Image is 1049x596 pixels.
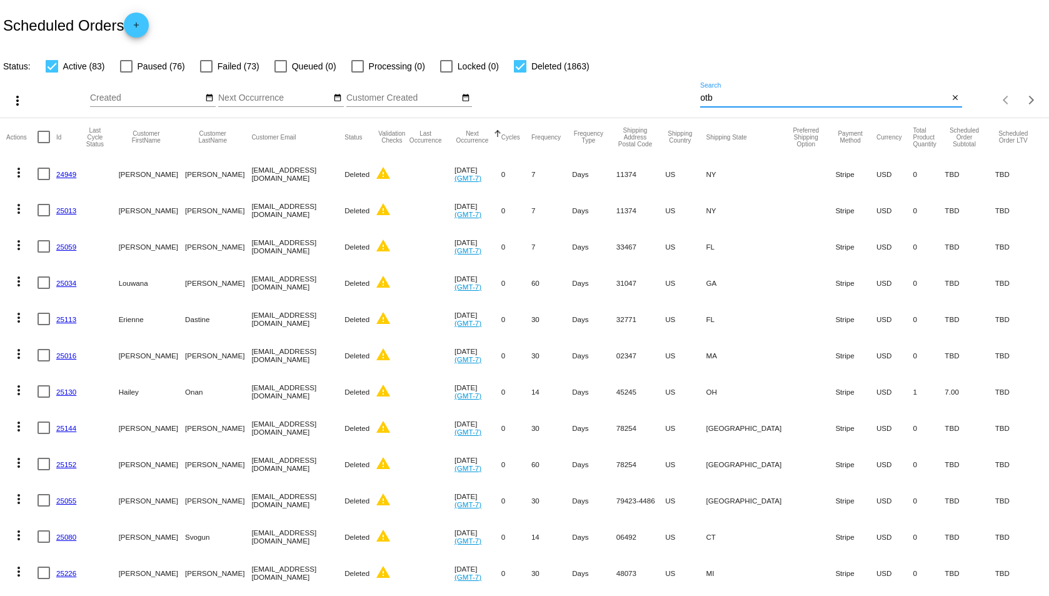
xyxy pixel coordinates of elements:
[616,337,665,373] mat-cell: 02347
[665,337,706,373] mat-cell: US
[11,310,26,325] mat-icon: more_vert
[531,373,572,410] mat-cell: 14
[11,274,26,289] mat-icon: more_vert
[876,555,913,591] mat-cell: USD
[531,59,590,74] span: Deleted (1863)
[706,133,747,141] button: Change sorting for ShippingState
[56,315,76,323] a: 25113
[344,243,369,251] span: Deleted
[665,373,706,410] mat-cell: US
[700,93,948,103] input: Search
[835,518,876,555] mat-cell: Stripe
[119,518,185,555] mat-cell: [PERSON_NAME]
[531,301,572,337] mat-cell: 30
[835,130,865,144] button: Change sorting for PaymentMethod.Type
[251,337,344,373] mat-cell: [EMAIL_ADDRESS][DOMAIN_NAME]
[1019,88,1044,113] button: Next page
[531,482,572,518] mat-cell: 30
[913,301,945,337] mat-cell: 0
[572,265,616,301] mat-cell: Days
[949,92,962,105] button: Clear
[138,59,185,74] span: Paused (76)
[995,228,1043,265] mat-cell: TBD
[454,130,490,144] button: Change sorting for NextOccurrenceUtc
[376,528,391,543] mat-icon: warning
[531,337,572,373] mat-cell: 30
[501,265,531,301] mat-cell: 0
[344,569,369,577] span: Deleted
[835,410,876,446] mat-cell: Stripe
[706,373,788,410] mat-cell: OH
[376,383,391,398] mat-icon: warning
[501,555,531,591] mat-cell: 0
[616,192,665,228] mat-cell: 11374
[344,133,362,141] button: Change sorting for Status
[531,265,572,301] mat-cell: 60
[665,265,706,301] mat-cell: US
[56,388,76,396] a: 25130
[995,301,1043,337] mat-cell: TBD
[185,518,251,555] mat-cell: Svogun
[10,93,25,108] mat-icon: more_vert
[344,351,369,360] span: Deleted
[531,228,572,265] mat-cell: 7
[218,59,259,74] span: Failed (73)
[945,301,995,337] mat-cell: TBD
[876,301,913,337] mat-cell: USD
[706,446,788,482] mat-cell: [GEOGRAPHIC_DATA]
[835,337,876,373] mat-cell: Stripe
[454,573,481,581] a: (GMT-7)
[501,301,531,337] mat-cell: 0
[251,446,344,482] mat-cell: [EMAIL_ADDRESS][DOMAIN_NAME]
[185,156,251,192] mat-cell: [PERSON_NAME]
[333,93,342,103] mat-icon: date_range
[995,192,1043,228] mat-cell: TBD
[501,373,531,410] mat-cell: 0
[119,156,185,192] mat-cell: [PERSON_NAME]
[572,518,616,555] mat-cell: Days
[56,243,76,251] a: 25059
[706,518,788,555] mat-cell: CT
[572,446,616,482] mat-cell: Days
[835,228,876,265] mat-cell: Stripe
[251,192,344,228] mat-cell: [EMAIL_ADDRESS][DOMAIN_NAME]
[995,410,1043,446] mat-cell: TBD
[835,301,876,337] mat-cell: Stripe
[913,337,945,373] mat-cell: 0
[119,446,185,482] mat-cell: [PERSON_NAME]
[995,156,1043,192] mat-cell: TBD
[185,228,251,265] mat-cell: [PERSON_NAME]
[876,446,913,482] mat-cell: USD
[11,528,26,543] mat-icon: more_vert
[454,192,501,228] mat-cell: [DATE]
[913,156,945,192] mat-cell: 0
[251,555,344,591] mat-cell: [EMAIL_ADDRESS][DOMAIN_NAME]
[11,419,26,434] mat-icon: more_vert
[531,555,572,591] mat-cell: 30
[251,133,296,141] button: Change sorting for CustomerEmail
[251,265,344,301] mat-cell: [EMAIL_ADDRESS][DOMAIN_NAME]
[454,156,501,192] mat-cell: [DATE]
[56,133,61,141] button: Change sorting for Id
[951,93,960,103] mat-icon: close
[531,192,572,228] mat-cell: 7
[346,93,459,103] input: Customer Created
[185,265,251,301] mat-cell: [PERSON_NAME]
[251,482,344,518] mat-cell: [EMAIL_ADDRESS][DOMAIN_NAME]
[616,482,665,518] mat-cell: 79423-4486
[185,130,240,144] button: Change sorting for CustomerLastName
[63,59,105,74] span: Active (83)
[706,337,788,373] mat-cell: MA
[706,265,788,301] mat-cell: GA
[876,192,913,228] mat-cell: USD
[408,130,443,144] button: Change sorting for LastOccurrenceUtc
[454,265,501,301] mat-cell: [DATE]
[11,201,26,216] mat-icon: more_vert
[185,446,251,482] mat-cell: [PERSON_NAME]
[876,156,913,192] mat-cell: USD
[11,238,26,253] mat-icon: more_vert
[665,192,706,228] mat-cell: US
[56,351,76,360] a: 25016
[665,518,706,555] mat-cell: US
[913,373,945,410] mat-cell: 1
